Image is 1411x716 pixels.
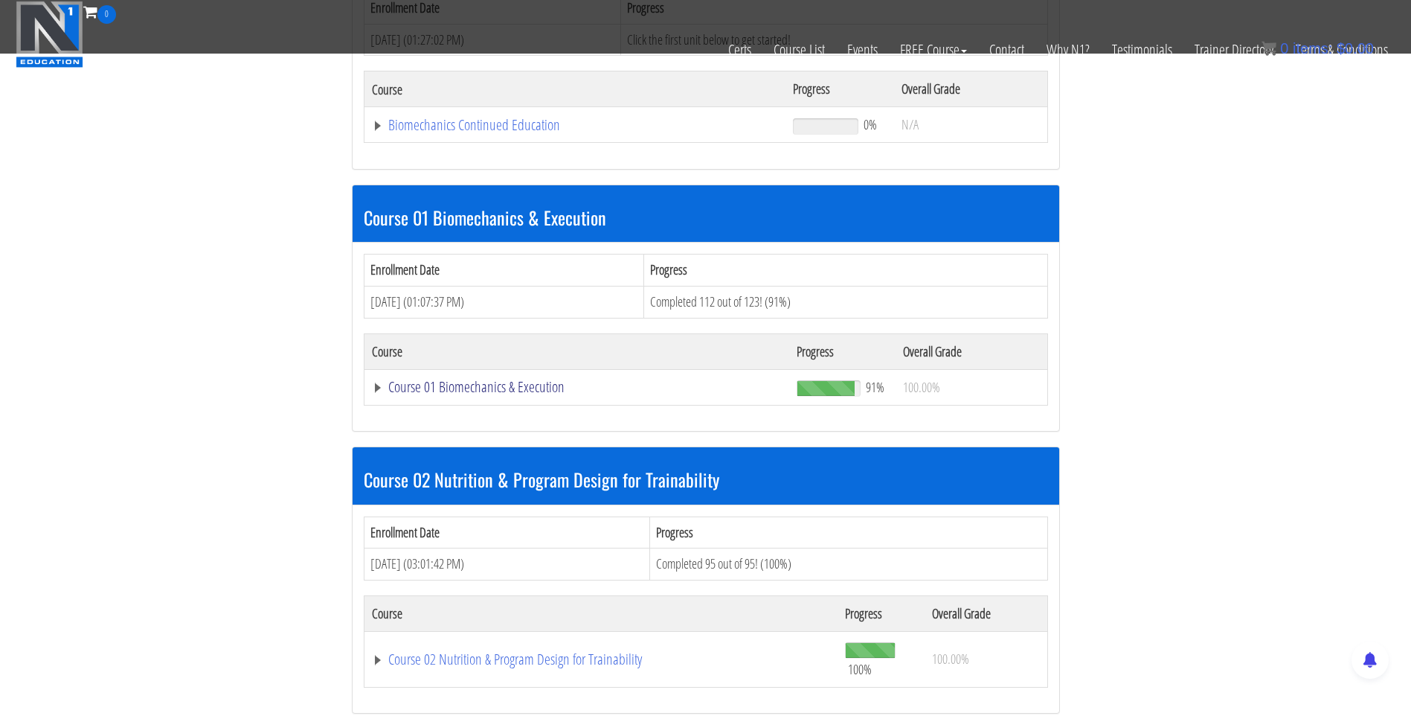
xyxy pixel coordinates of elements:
th: Course [364,71,785,107]
span: 0 [97,5,116,24]
span: $ [1337,40,1345,57]
a: Trainer Directory [1183,24,1285,76]
a: Events [836,24,889,76]
th: Progress [644,255,1047,287]
th: Progress [838,595,924,631]
th: Progress [785,71,893,107]
a: 0 items: $0.00 [1261,40,1374,57]
th: Overall Grade [894,71,1047,107]
td: N/A [894,107,1047,143]
th: Enrollment Date [364,255,644,287]
th: Course [364,333,789,369]
th: Overall Grade [896,333,1047,369]
img: icon11.png [1261,41,1276,56]
th: Enrollment Date [364,517,649,549]
a: 0 [83,1,116,22]
a: Certs [717,24,762,76]
a: Terms & Conditions [1285,24,1399,76]
th: Progress [789,333,896,369]
a: Course 01 Biomechanics & Execution [372,380,782,394]
td: [DATE] (01:07:37 PM) [364,286,644,318]
a: Contact [978,24,1035,76]
h3: Course 02 Nutrition & Program Design for Trainability [364,470,1048,489]
td: [DATE] (03:01:42 PM) [364,549,649,581]
td: 100.00% [896,369,1047,405]
a: Biomechanics Continued Education [372,118,779,132]
th: Overall Grade [925,595,1047,631]
span: 100% [848,661,872,677]
span: 91% [866,379,884,395]
span: items: [1293,40,1332,57]
a: Testimonials [1101,24,1183,76]
td: Completed 95 out of 95! (100%) [649,549,1047,581]
img: n1-education [16,1,83,68]
th: Progress [649,517,1047,549]
span: 0 [1280,40,1288,57]
th: Course [364,595,838,631]
td: Completed 112 out of 123! (91%) [644,286,1047,318]
a: Course List [762,24,836,76]
a: FREE Course [889,24,978,76]
a: Course 02 Nutrition & Program Design for Trainability [372,652,831,667]
span: 0% [864,116,877,132]
bdi: 0.00 [1337,40,1374,57]
h3: Course 01 Biomechanics & Execution [364,208,1048,227]
td: 100.00% [925,631,1047,687]
a: Why N1? [1035,24,1101,76]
